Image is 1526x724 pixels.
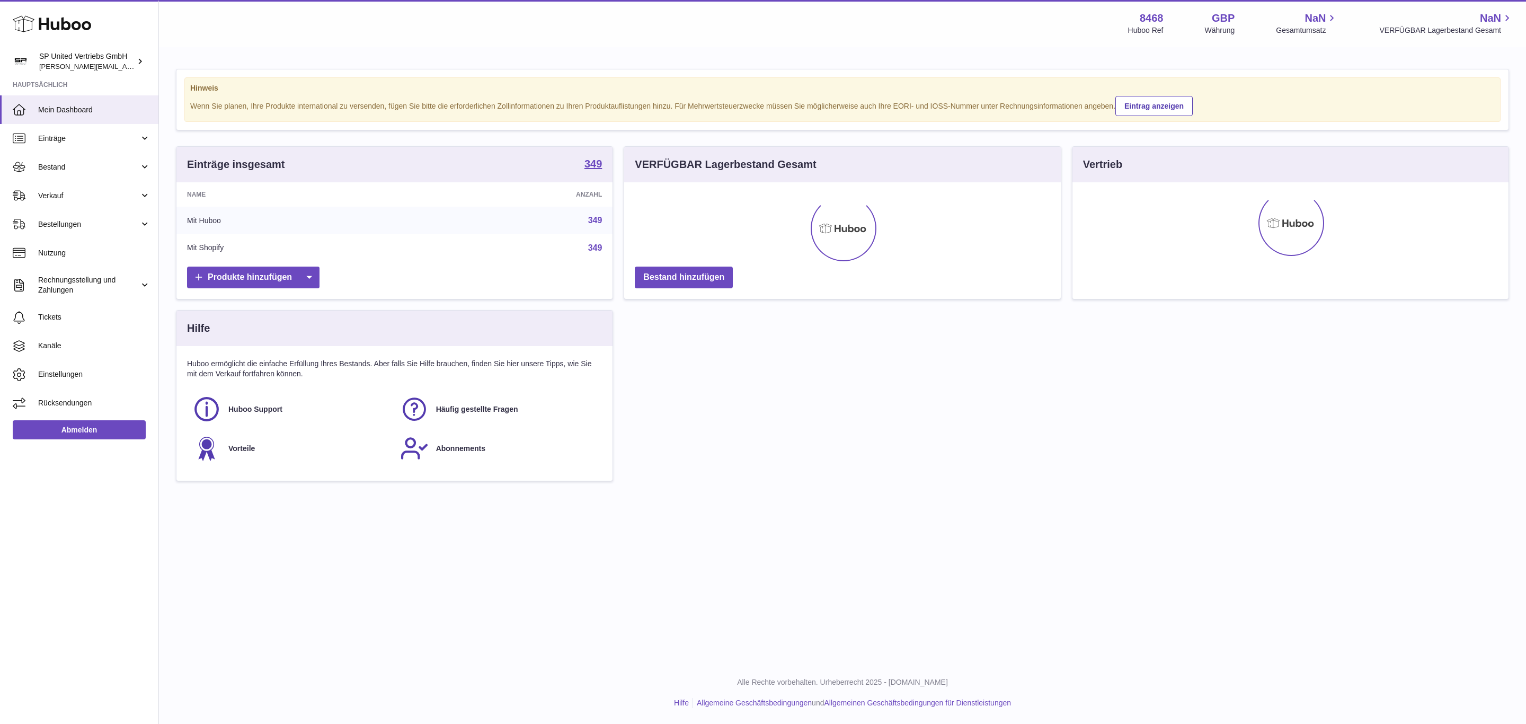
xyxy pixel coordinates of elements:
[1276,11,1338,36] a: NaN Gesamtumsatz
[38,369,150,379] span: Einstellungen
[192,434,389,463] a: Vorteile
[187,157,285,172] h3: Einträge insgesamt
[674,699,689,707] a: Hilfe
[192,395,389,423] a: Huboo Support
[635,267,733,288] a: Bestand hinzufügen
[584,158,602,171] a: 349
[824,699,1011,707] a: Allgemeinen Geschäftsbedingungen für Dienstleistungen
[38,105,150,115] span: Mein Dashboard
[400,434,597,463] a: Abonnements
[693,698,1011,708] li: und
[38,312,150,322] span: Tickets
[187,267,320,288] a: Produkte hinzufügen
[1115,96,1193,116] a: Eintrag anzeigen
[187,321,210,335] h3: Hilfe
[1379,11,1513,36] a: NaN VERFÜGBAR Lagerbestand Gesamt
[1379,25,1513,36] span: VERFÜGBAR Lagerbestand Gesamt
[584,158,602,169] strong: 349
[176,234,416,262] td: Mit Shopify
[400,395,597,423] a: Häufig gestellte Fragen
[588,216,602,225] a: 349
[228,444,255,454] span: Vorteile
[167,677,1518,687] p: Alle Rechte vorbehalten. Urheberrecht 2025 - [DOMAIN_NAME]
[13,54,29,69] img: tim@sp-united.com
[436,404,518,414] span: Häufig gestellte Fragen
[1205,25,1235,36] div: Währung
[1480,11,1501,25] span: NaN
[176,207,416,234] td: Mit Huboo
[1128,25,1164,36] div: Huboo Ref
[38,134,139,144] span: Einträge
[190,94,1495,116] div: Wenn Sie planen, Ihre Produkte international zu versenden, fügen Sie bitte die erforderlichen Zol...
[38,398,150,408] span: Rücksendungen
[697,699,812,707] a: Allgemeine Geschäftsbedingungen
[588,243,602,252] a: 349
[1212,11,1235,25] strong: GBP
[1276,25,1338,36] span: Gesamtumsatz
[1083,157,1122,172] h3: Vertrieb
[416,182,613,207] th: Anzahl
[190,83,1495,93] strong: Hinweis
[176,182,416,207] th: Name
[187,359,602,379] p: Huboo ermöglicht die einfache Erfüllung Ihres Bestands. Aber falls Sie Hilfe brauchen, finden Sie...
[1305,11,1326,25] span: NaN
[13,420,146,439] a: Abmelden
[228,404,282,414] span: Huboo Support
[436,444,485,454] span: Abonnements
[38,219,139,229] span: Bestellungen
[38,341,150,351] span: Kanäle
[1140,11,1164,25] strong: 8468
[39,51,135,72] div: SP United Vertriebs GmbH
[38,248,150,258] span: Nutzung
[635,157,816,172] h3: VERFÜGBAR Lagerbestand Gesamt
[38,275,139,295] span: Rechnungsstellung und Zahlungen
[39,62,212,70] span: [PERSON_NAME][EMAIL_ADDRESS][DOMAIN_NAME]
[38,162,139,172] span: Bestand
[38,191,139,201] span: Verkauf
